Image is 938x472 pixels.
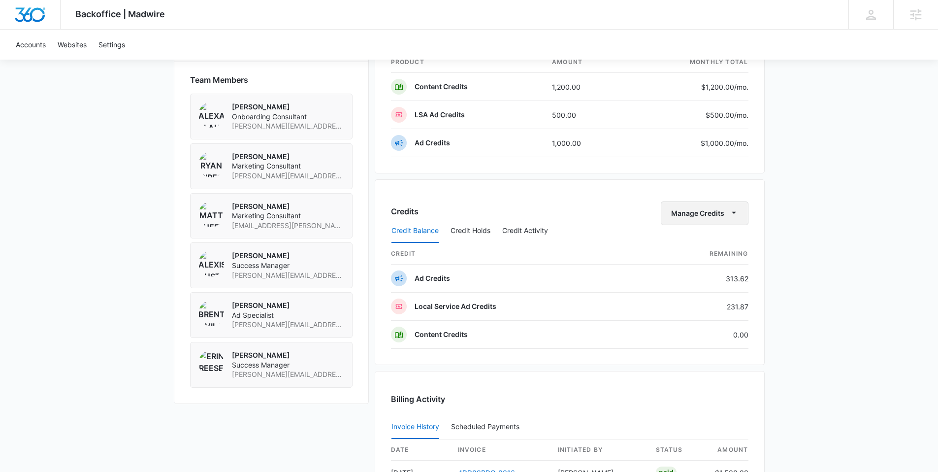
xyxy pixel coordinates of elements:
img: Alexander Blaho [198,102,224,128]
div: v 4.0.25 [28,16,48,24]
th: product [391,52,545,73]
img: logo_orange.svg [16,16,24,24]
p: Content Credits [415,330,468,339]
img: Erin Reese [198,350,224,376]
td: 500.00 [544,101,628,129]
td: 1,200.00 [544,73,628,101]
span: Onboarding Consultant [232,112,344,122]
span: [PERSON_NAME][EMAIL_ADDRESS][DOMAIN_NAME] [232,270,344,280]
span: Success Manager [232,261,344,270]
a: Websites [52,30,93,60]
img: Ryan Sipes [198,152,224,177]
div: Domain Overview [37,58,88,65]
th: credit [391,243,644,265]
span: Backoffice | Madwire [75,9,165,19]
span: /mo. [734,139,748,147]
p: [PERSON_NAME] [232,152,344,162]
span: [PERSON_NAME][EMAIL_ADDRESS][PERSON_NAME][DOMAIN_NAME] [232,121,344,131]
th: monthly total [628,52,748,73]
th: status [648,439,707,461]
button: Credit Activity [502,219,548,243]
span: Marketing Consultant [232,211,344,221]
span: [PERSON_NAME][EMAIL_ADDRESS][PERSON_NAME][DOMAIN_NAME] [232,171,344,181]
p: LSA Ad Credits [415,110,465,120]
p: Local Service Ad Credits [415,302,496,311]
th: Remaining [644,243,748,265]
button: Manage Credits [661,202,748,225]
img: tab_keywords_by_traffic_grey.svg [98,57,106,65]
p: $1,000.00 [701,138,748,148]
th: date [391,439,450,461]
span: [PERSON_NAME][EMAIL_ADDRESS][PERSON_NAME][DOMAIN_NAME] [232,320,344,330]
td: 313.62 [644,265,748,293]
h3: Credits [391,205,419,217]
span: Success Manager [232,360,344,370]
td: 0.00 [644,321,748,349]
p: [PERSON_NAME] [232,251,344,261]
th: Initiated By [550,439,648,461]
img: Brent Avila [198,301,224,326]
th: amount [544,52,628,73]
p: Content Credits [415,82,468,92]
div: Keywords by Traffic [109,58,166,65]
span: Team Members [190,74,248,86]
p: $1,200.00 [701,82,748,92]
span: /mo. [734,83,748,91]
td: 1,000.00 [544,129,628,157]
th: amount [707,439,748,461]
span: Marketing Consultant [232,161,344,171]
span: Ad Specialist [232,310,344,320]
p: [PERSON_NAME] [232,202,344,211]
img: Alexis Austere [198,251,224,276]
p: [PERSON_NAME] [232,350,344,360]
img: tab_domain_overview_orange.svg [27,57,34,65]
p: $500.00 [702,110,748,120]
p: Ad Credits [415,273,450,283]
p: [PERSON_NAME] [232,301,344,310]
span: [EMAIL_ADDRESS][PERSON_NAME][DOMAIN_NAME] [232,221,344,231]
td: 231.87 [644,293,748,321]
img: Matt Sheffer [198,202,224,227]
p: Ad Credits [415,138,450,148]
button: Invoice History [391,415,439,439]
button: Credit Holds [451,219,490,243]
a: Accounts [10,30,52,60]
h3: Billing Activity [391,393,748,405]
span: /mo. [734,111,748,119]
th: invoice [450,439,550,461]
div: Domain: [DOMAIN_NAME] [26,26,108,34]
span: [PERSON_NAME][EMAIL_ADDRESS][DOMAIN_NAME] [232,370,344,379]
img: website_grey.svg [16,26,24,34]
a: Settings [93,30,131,60]
button: Credit Balance [391,219,439,243]
div: Scheduled Payments [451,423,523,430]
p: [PERSON_NAME] [232,102,344,112]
